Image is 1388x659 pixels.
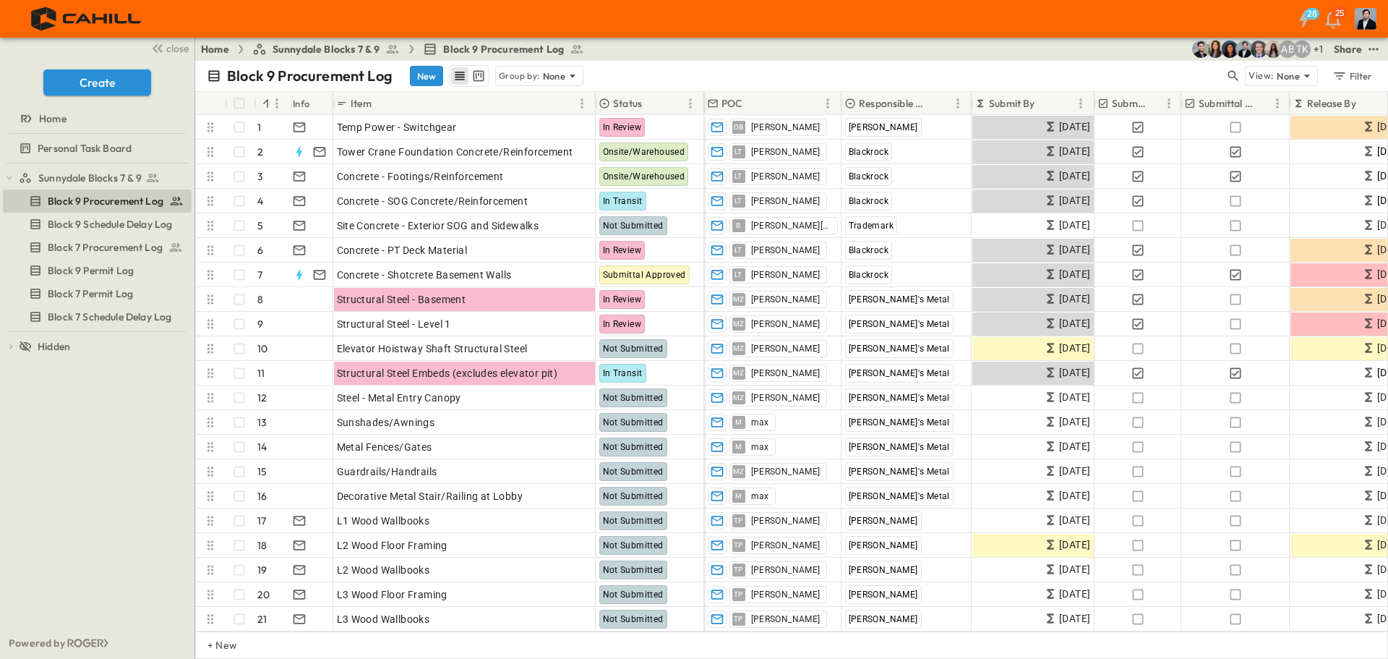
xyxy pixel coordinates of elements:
span: Not Submitted [603,491,664,501]
span: Trademark [849,221,894,231]
p: Responsible Contractor [859,96,930,111]
p: POC [721,96,743,111]
img: 4f72bfc4efa7236828875bac24094a5ddb05241e32d018417354e964050affa1.png [17,4,157,34]
p: 2 [257,145,263,159]
span: [PERSON_NAME] [751,245,821,256]
p: Group by: [499,69,540,83]
span: Hidden [38,339,70,354]
span: Not Submitted [603,393,664,403]
span: Blackrock [849,196,889,206]
button: test [1365,41,1382,58]
p: View: [1248,68,1274,84]
span: [DATE] [1059,143,1090,160]
span: Not Submitted [603,590,664,600]
span: [DATE] [1059,315,1090,332]
button: close [145,38,192,58]
span: Sunnydale Blocks 7 & 9 [38,171,142,185]
div: table view [449,65,489,87]
span: Blackrock [849,147,889,157]
p: 14 [257,440,267,454]
button: Sort [260,95,275,111]
a: Sunnydale Blocks 7 & 9 [19,168,189,188]
span: Guardrails/Handrails [337,464,437,479]
span: Concrete - Shotcrete Basement Walls [337,268,512,282]
p: 17 [257,514,266,528]
span: Concrete - SOG Concrete/Reinforcement [337,194,528,208]
span: Metal Fences/Gates [337,440,432,454]
a: Block 9 Procurement Log [3,191,189,211]
span: [DATE] [1059,561,1090,578]
a: Sunnydale Blocks 7 & 9 [252,42,400,56]
span: [DATE] [1059,389,1090,406]
p: None [1277,69,1300,83]
div: Block 7 Schedule Delay Logtest [3,305,192,328]
button: Menu [1160,95,1178,112]
span: [DATE] [1059,488,1090,504]
p: 3 [257,169,263,184]
p: 19 [257,563,267,577]
div: Block 9 Schedule Delay Logtest [3,213,192,236]
span: [DATE] [1059,217,1090,234]
img: Jared Salin (jsalin@cahill-sf.com) [1250,41,1267,58]
p: + New [207,638,216,652]
span: L2 Wood Wallbooks [337,563,430,577]
span: [DATE] [1059,340,1090,357]
span: MZ [733,397,745,398]
p: 6 [257,243,263,258]
span: [PERSON_NAME] [751,367,821,379]
span: In Review [603,319,642,329]
button: Sort [1038,95,1054,111]
div: Andrew Barreto (abarreto@guzmangc.com) [1279,41,1296,58]
span: Not Submitted [603,565,664,575]
span: Structural Steel - Basement [337,292,466,307]
div: Share [1334,42,1362,56]
span: [PERSON_NAME] [849,122,918,132]
span: Home [39,111,67,126]
span: max [751,417,769,428]
span: LT [734,250,742,250]
a: Personal Task Board [3,138,189,158]
span: Not Submitted [603,516,664,526]
span: In Review [603,122,642,132]
span: [PERSON_NAME] [751,195,821,207]
span: max [751,490,769,502]
p: 7 [257,268,262,282]
span: [DATE] [1059,463,1090,480]
span: [PERSON_NAME]'s Metal [849,319,950,329]
span: Concrete - Footings/Reinforcement [337,169,504,184]
span: Elevator Hoistway Shaft Structural Steel [337,341,528,356]
span: Not Submitted [603,467,664,477]
p: 1 [257,120,261,135]
span: [DATE] [1059,414,1090,430]
a: Block 9 Permit Log [3,260,189,281]
span: Onsite/Warehoused [603,147,685,157]
span: TP [734,569,743,570]
div: Block 7 Permit Logtest [3,282,192,305]
div: Block 7 Procurement Logtest [3,236,192,259]
span: M [735,496,742,496]
h6: 28 [1307,8,1317,20]
p: None [543,69,566,83]
div: Teddy Khuong (tkhuong@guzmangc.com) [1293,41,1311,58]
p: 12 [257,391,267,405]
span: [PERSON_NAME] [751,466,821,477]
p: 10 [257,341,267,356]
p: + 1 [1314,42,1328,56]
button: Filter [1327,66,1376,86]
button: Sort [1359,95,1375,111]
button: Sort [1149,95,1165,111]
div: Sunnydale Blocks 7 & 9test [3,166,192,190]
button: Menu [268,95,286,112]
button: Menu [573,95,591,112]
button: Sort [374,95,390,111]
span: Not Submitted [603,442,664,452]
span: Temp Power - Switchgear [337,120,457,135]
span: Site Concrete - Exterior SOG and Sidewalks [337,218,539,233]
button: Sort [1257,95,1273,111]
p: Status [613,96,642,111]
span: Blackrock [849,171,889,182]
span: [DATE] [1059,438,1090,455]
